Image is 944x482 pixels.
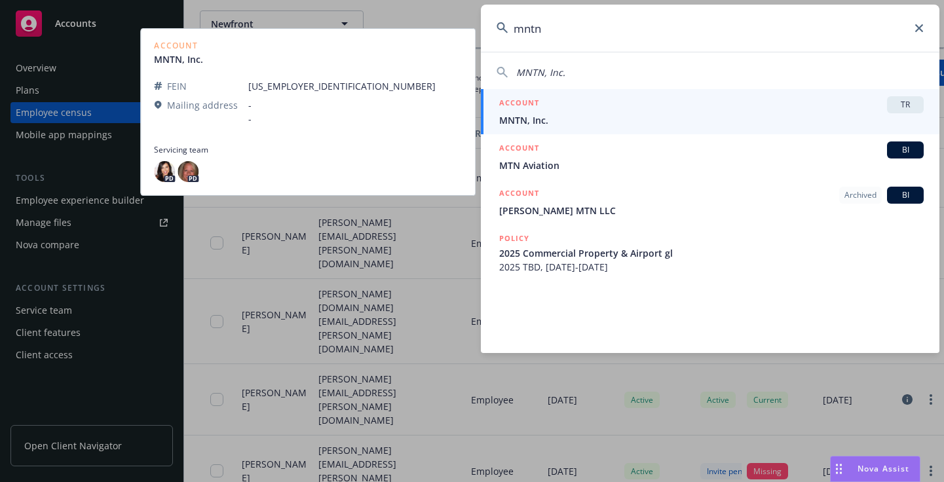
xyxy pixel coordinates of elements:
[831,456,847,481] div: Drag to move
[499,158,924,172] span: MTN Aviation
[499,113,924,127] span: MNTN, Inc.
[481,225,939,281] a: POLICY2025 Commercial Property & Airport gl2025 TBD, [DATE]-[DATE]
[481,134,939,179] a: ACCOUNTBIMTN Aviation
[499,204,924,217] span: [PERSON_NAME] MTN LLC
[481,89,939,134] a: ACCOUNTTRMNTN, Inc.
[481,179,939,225] a: ACCOUNTArchivedBI[PERSON_NAME] MTN LLC
[499,246,924,260] span: 2025 Commercial Property & Airport gl
[481,5,939,52] input: Search...
[892,144,918,156] span: BI
[499,141,539,157] h5: ACCOUNT
[830,456,920,482] button: Nova Assist
[516,66,565,79] span: MNTN, Inc.
[499,232,529,245] h5: POLICY
[858,463,909,474] span: Nova Assist
[499,187,539,202] h5: ACCOUNT
[844,189,877,201] span: Archived
[892,99,918,111] span: TR
[892,189,918,201] span: BI
[499,96,539,112] h5: ACCOUNT
[499,260,924,274] span: 2025 TBD, [DATE]-[DATE]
